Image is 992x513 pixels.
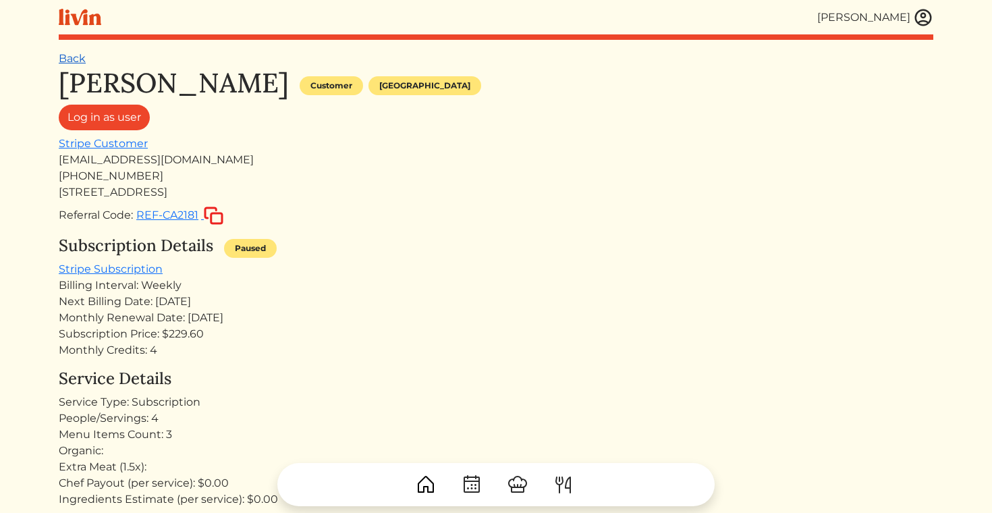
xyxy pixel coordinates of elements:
img: ChefHat-a374fb509e4f37eb0702ca99f5f64f3b6956810f32a249b33092029f8484b388.svg [507,474,528,495]
h4: Service Details [59,369,933,389]
img: copy-c88c4d5ff2289bbd861d3078f624592c1430c12286b036973db34a3c10e19d95.svg [204,207,223,225]
div: [GEOGRAPHIC_DATA] [368,76,481,95]
div: [PERSON_NAME] [817,9,910,26]
div: Monthly Renewal Date: [DATE] [59,310,933,326]
img: ForkKnife-55491504ffdb50bab0c1e09e7649658475375261d09fd45db06cec23bce548bf.svg [553,474,574,495]
div: Monthly Credits: 4 [59,342,933,358]
div: Service Type: Subscription [59,394,933,410]
div: Organic: [59,443,933,459]
div: Billing Interval: Weekly [59,277,933,294]
a: Stripe Subscription [59,263,163,275]
span: Referral Code: [59,209,133,221]
img: livin-logo-a0d97d1a881af30f6274990eb6222085a2533c92bbd1e4f22c21b4f0d0e3210c.svg [59,9,101,26]
div: Menu Items Count: 3 [59,427,933,443]
div: Paused [224,239,277,258]
div: [EMAIL_ADDRESS][DOMAIN_NAME] [59,152,933,168]
div: [STREET_ADDRESS] [59,184,933,200]
a: Stripe Customer [59,137,148,150]
a: Log in as user [59,105,150,130]
div: [PHONE_NUMBER] [59,168,933,184]
div: Subscription Price: $229.60 [59,326,933,342]
img: CalendarDots-5bcf9d9080389f2a281d69619e1c85352834be518fbc73d9501aef674afc0d57.svg [461,474,483,495]
div: Next Billing Date: [DATE] [59,294,933,310]
img: House-9bf13187bcbb5817f509fe5e7408150f90897510c4275e13d0d5fca38e0b5951.svg [415,474,437,495]
h4: Subscription Details [59,236,213,256]
div: People/Servings: 4 [59,410,933,427]
div: Customer [300,76,363,95]
span: REF-CA2181 [136,209,198,221]
a: Back [59,52,86,65]
img: user_account-e6e16d2ec92f44fc35f99ef0dc9cddf60790bfa021a6ecb1c896eb5d2907b31c.svg [913,7,933,28]
button: REF-CA2181 [136,206,224,225]
h1: [PERSON_NAME] [59,67,289,99]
